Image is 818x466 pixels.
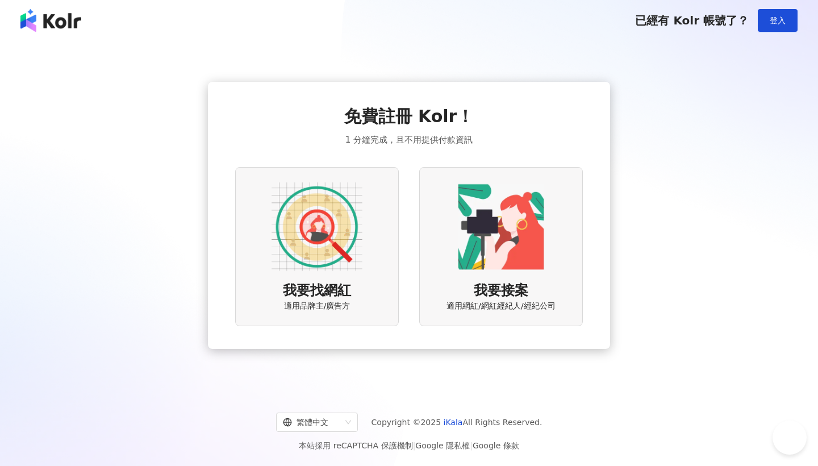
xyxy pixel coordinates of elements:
div: 繁體中文 [283,413,341,431]
span: 本站採用 reCAPTCHA 保護機制 [299,439,519,452]
img: logo [20,9,81,32]
span: 已經有 Kolr 帳號了？ [635,14,749,27]
img: KOL identity option [456,181,546,272]
span: Copyright © 2025 All Rights Reserved. [372,415,542,429]
a: Google 隱私權 [415,441,470,450]
span: 1 分鐘完成，且不用提供付款資訊 [345,133,473,147]
span: | [470,441,473,450]
iframe: Help Scout Beacon - Open [773,421,807,455]
img: AD identity option [272,181,362,272]
span: 登入 [770,16,786,25]
span: 適用網紅/網紅經紀人/經紀公司 [446,301,555,312]
span: 我要接案 [474,281,528,301]
a: Google 條款 [473,441,519,450]
button: 登入 [758,9,798,32]
span: 我要找網紅 [283,281,351,301]
span: 免費註冊 Kolr！ [344,105,474,128]
a: iKala [444,418,463,427]
span: | [413,441,416,450]
span: 適用品牌主/廣告方 [284,301,350,312]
